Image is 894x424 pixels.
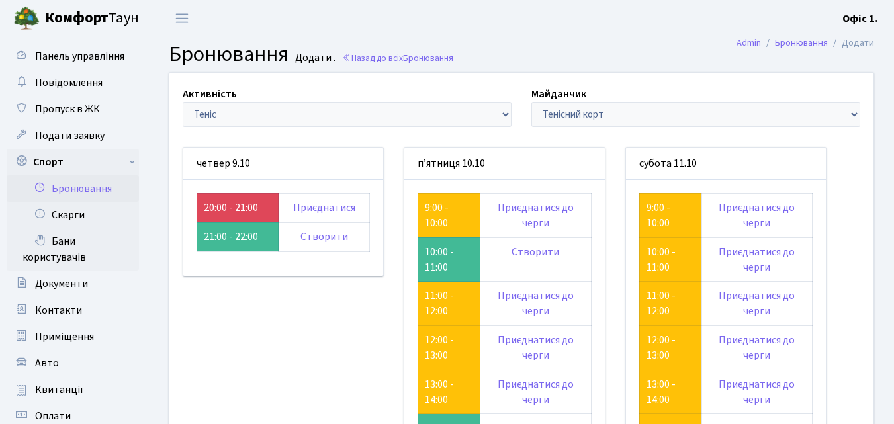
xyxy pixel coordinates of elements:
td: 10:00 - 11:00 [418,237,480,282]
a: 11:00 - 12:00 [647,288,676,318]
a: Документи [7,271,139,297]
a: Приєднатися [293,200,355,215]
span: Подати заявку [35,128,105,143]
span: Контакти [35,303,82,318]
a: Приєднатися до черги [719,245,795,275]
nav: breadcrumb [717,29,894,57]
a: Офіс 1. [842,11,878,26]
span: Повідомлення [35,75,103,90]
small: Додати . [292,52,335,64]
a: 11:00 - 12:00 [425,288,454,318]
div: субота 11.10 [626,148,826,180]
a: Приєднатися до черги [498,333,574,362]
span: Квитанції [35,382,83,397]
a: Спорт [7,149,139,175]
span: Авто [35,356,59,370]
a: Квитанції [7,376,139,403]
a: Приєднатися до черги [719,333,795,362]
a: Скарги [7,202,139,228]
a: Приєднатися до черги [719,377,795,407]
span: Оплати [35,409,71,423]
a: 13:00 - 14:00 [425,377,454,407]
a: Приєднатися до черги [498,288,574,318]
span: Пропуск в ЖК [35,102,100,116]
label: Майданчик [531,86,586,102]
a: 13:00 - 14:00 [647,377,676,407]
li: Додати [828,36,874,50]
a: 9:00 - 10:00 [647,200,670,230]
a: 9:00 - 10:00 [425,200,449,230]
a: Admin [737,36,761,50]
a: Контакти [7,297,139,323]
a: Приєднатися до черги [719,200,795,230]
span: Бронювання [403,52,453,64]
button: Переключити навігацію [165,7,199,29]
a: Створити [512,245,559,259]
a: Бани користувачів [7,228,139,271]
td: 21:00 - 22:00 [197,222,279,251]
a: Бронювання [775,36,828,50]
a: Бронювання [7,175,139,202]
div: п’ятниця 10.10 [404,148,604,180]
span: Приміщення [35,329,94,344]
a: 12:00 - 13:00 [425,333,454,362]
a: Панель управління [7,43,139,69]
a: Пропуск в ЖК [7,96,139,122]
div: четвер 9.10 [183,148,383,180]
label: Активність [183,86,237,102]
a: Створити [300,230,348,244]
a: Авто [7,350,139,376]
a: 20:00 - 21:00 [204,200,258,215]
a: 12:00 - 13:00 [647,333,676,362]
a: Назад до всіхБронювання [342,52,453,64]
span: Панель управління [35,49,124,64]
a: Приєднатися до черги [498,200,574,230]
a: Приєднатися до черги [498,377,574,407]
span: Документи [35,276,88,291]
a: Повідомлення [7,69,139,96]
a: Приєднатися до черги [719,288,795,318]
a: Приміщення [7,323,139,350]
a: 10:00 - 11:00 [647,245,676,275]
b: Комфорт [45,7,109,28]
span: Бронювання [169,39,289,69]
span: Таун [45,7,139,30]
a: Подати заявку [7,122,139,149]
img: logo.png [13,5,40,32]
